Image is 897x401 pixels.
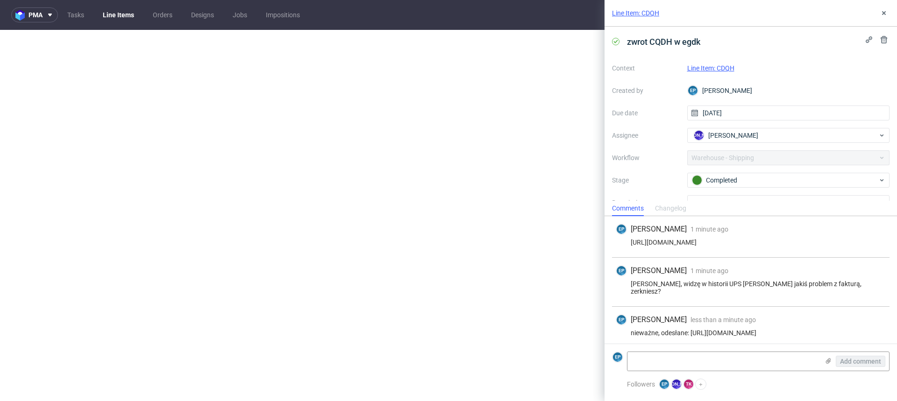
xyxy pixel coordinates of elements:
[612,85,680,96] label: Created by
[616,280,886,295] div: [PERSON_NAME], widzę w historii UPS [PERSON_NAME] jakiś problem z fakturą, zerkniesz?
[631,266,687,276] span: [PERSON_NAME]
[612,63,680,74] label: Context
[617,266,626,275] figcaption: EP
[612,130,680,141] label: Assignee
[617,315,626,324] figcaption: EP
[688,86,698,95] figcaption: EP
[612,152,680,163] label: Workflow
[684,380,693,389] figcaption: TK
[612,8,659,18] a: Line Item: CDQH
[631,315,687,325] span: [PERSON_NAME]
[672,380,681,389] figcaption: [PERSON_NAME]
[612,107,680,119] label: Due date
[97,7,140,22] a: Line Items
[687,195,890,240] textarea: hej, [PERSON_NAME] wróciła do dostawcy, proszę o kontakt z klientem i dyspozycję, co robimy
[11,7,58,22] button: pma
[147,7,178,22] a: Orders
[694,131,704,140] figcaption: [PERSON_NAME]
[62,7,90,22] a: Tasks
[631,224,687,234] span: [PERSON_NAME]
[691,267,728,274] span: 1 minute ago
[612,197,680,238] label: Description
[627,380,655,388] span: Followers
[655,201,686,216] div: Changelog
[616,239,886,246] div: [URL][DOMAIN_NAME]
[687,64,734,72] a: Line Item: CDQH
[623,34,704,49] span: zwrot CQDH w egdk
[612,201,644,216] div: Comments
[708,131,758,140] span: [PERSON_NAME]
[227,7,253,22] a: Jobs
[185,7,220,22] a: Designs
[28,12,43,18] span: pma
[616,329,886,337] div: nieważne, odesłane: [URL][DOMAIN_NAME]
[660,380,669,389] figcaption: EP
[617,225,626,234] figcaption: EP
[687,83,890,98] div: [PERSON_NAME]
[691,225,728,233] span: 1 minute ago
[260,7,306,22] a: Impositions
[695,379,706,390] button: +
[15,10,28,21] img: logo
[691,316,756,324] span: less than a minute ago
[612,175,680,186] label: Stage
[613,352,622,362] figcaption: EP
[692,175,878,185] div: Completed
